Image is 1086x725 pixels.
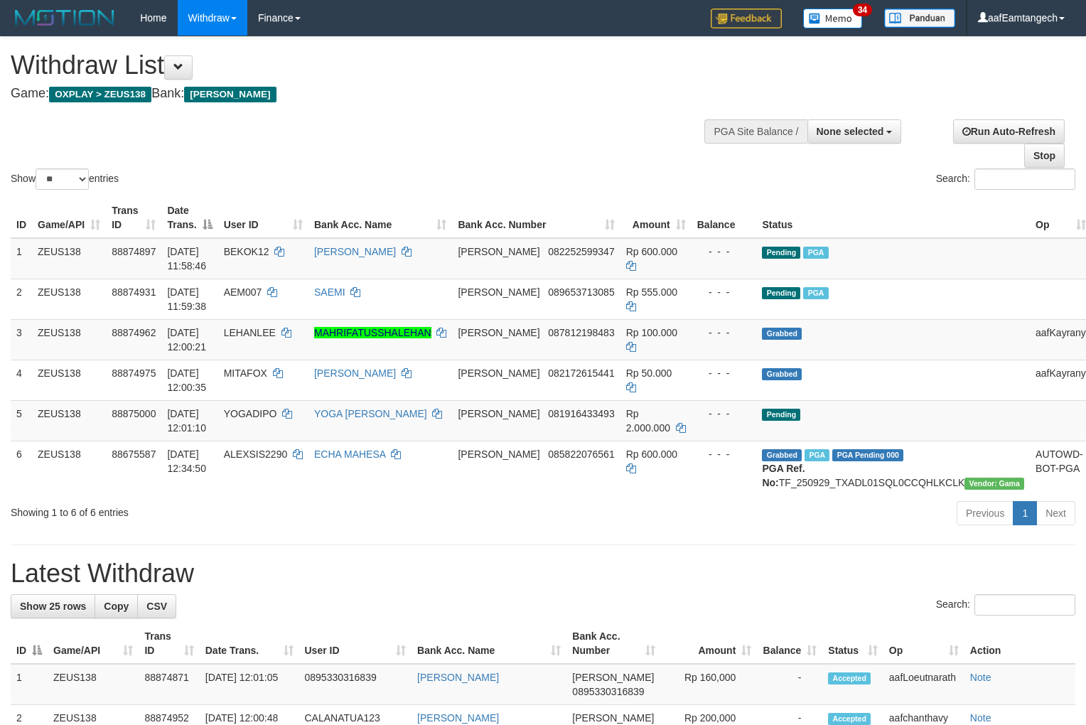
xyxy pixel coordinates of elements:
[964,478,1024,490] span: Vendor URL: https://trx31.1velocity.biz
[112,246,156,257] span: 88874897
[697,326,751,340] div: - - -
[112,408,156,419] span: 88875000
[970,672,991,683] a: Note
[200,623,299,664] th: Date Trans.: activate to sort column ascending
[458,408,539,419] span: [PERSON_NAME]
[112,367,156,379] span: 88874975
[757,623,822,664] th: Balance: activate to sort column ascending
[762,328,802,340] span: Grabbed
[299,664,412,705] td: 0895330316839
[458,367,539,379] span: [PERSON_NAME]
[957,501,1014,525] a: Previous
[805,449,829,461] span: Marked by aafpengsreynich
[832,449,903,461] span: PGA Pending
[11,168,119,190] label: Show entries
[11,51,710,80] h1: Withdraw List
[803,247,828,259] span: Marked by aafanarl
[95,594,138,618] a: Copy
[704,119,807,144] div: PGA Site Balance /
[697,285,751,299] div: - - -
[106,198,161,238] th: Trans ID: activate to sort column ascending
[11,279,32,319] td: 2
[49,87,151,102] span: OXPLAY > ZEUS138
[224,286,262,298] span: AEM007
[104,601,129,612] span: Copy
[32,198,106,238] th: Game/API: activate to sort column ascending
[548,327,614,338] span: Copy 087812198483 to clipboard
[139,664,199,705] td: 88874871
[314,286,345,298] a: SAEMI
[11,594,95,618] a: Show 25 rows
[756,441,1030,495] td: TF_250929_TXADL01SQL0CCQHLKCLK
[452,198,620,238] th: Bank Acc. Number: activate to sort column ascending
[167,327,206,353] span: [DATE] 12:00:21
[548,286,614,298] span: Copy 089653713085 to clipboard
[11,319,32,360] td: 3
[1024,144,1065,168] a: Stop
[828,713,871,725] span: Accepted
[314,327,431,338] a: MAHRIFATUSSHALEHAN
[32,360,106,400] td: ZEUS138
[626,449,677,460] span: Rp 600.000
[11,441,32,495] td: 6
[566,623,661,664] th: Bank Acc. Number: activate to sort column ascending
[762,409,800,421] span: Pending
[936,168,1075,190] label: Search:
[884,9,955,28] img: panduan.png
[661,664,757,705] td: Rp 160,000
[661,623,757,664] th: Amount: activate to sort column ascending
[36,168,89,190] select: Showentries
[572,672,654,683] span: [PERSON_NAME]
[458,246,539,257] span: [PERSON_NAME]
[626,408,670,434] span: Rp 2.000.000
[626,367,672,379] span: Rp 50.000
[458,449,539,460] span: [PERSON_NAME]
[697,245,751,259] div: - - -
[146,601,167,612] span: CSV
[762,247,800,259] span: Pending
[572,712,654,724] span: [PERSON_NAME]
[314,449,385,460] a: ECHA MAHESA
[626,327,677,338] span: Rp 100.000
[970,712,991,724] a: Note
[48,664,139,705] td: ZEUS138
[224,327,276,338] span: LEHANLEE
[32,319,106,360] td: ZEUS138
[1036,501,1075,525] a: Next
[218,198,308,238] th: User ID: activate to sort column ascending
[11,238,32,279] td: 1
[620,198,692,238] th: Amount: activate to sort column ascending
[548,246,614,257] span: Copy 082252599347 to clipboard
[137,594,176,618] a: CSV
[974,594,1075,616] input: Search:
[139,623,199,664] th: Trans ID: activate to sort column ascending
[11,623,48,664] th: ID: activate to sort column descending
[224,246,269,257] span: BEKOK12
[762,463,805,488] b: PGA Ref. No:
[167,246,206,272] span: [DATE] 11:58:46
[756,198,1030,238] th: Status
[883,623,964,664] th: Op: activate to sort column ascending
[11,559,1075,588] h1: Latest Withdraw
[697,447,751,461] div: - - -
[548,408,614,419] span: Copy 081916433493 to clipboard
[32,400,106,441] td: ZEUS138
[314,246,396,257] a: [PERSON_NAME]
[417,712,499,724] a: [PERSON_NAME]
[224,408,277,419] span: YOGADIPO
[167,286,206,312] span: [DATE] 11:59:38
[32,279,106,319] td: ZEUS138
[161,198,217,238] th: Date Trans.: activate to sort column descending
[697,407,751,421] div: - - -
[974,168,1075,190] input: Search:
[936,594,1075,616] label: Search:
[762,368,802,380] span: Grabbed
[572,686,644,697] span: Copy 0895330316839 to clipboard
[314,408,427,419] a: YOGA [PERSON_NAME]
[112,327,156,338] span: 88874962
[308,198,452,238] th: Bank Acc. Name: activate to sort column ascending
[828,672,871,684] span: Accepted
[692,198,757,238] th: Balance
[626,286,677,298] span: Rp 555.000
[11,198,32,238] th: ID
